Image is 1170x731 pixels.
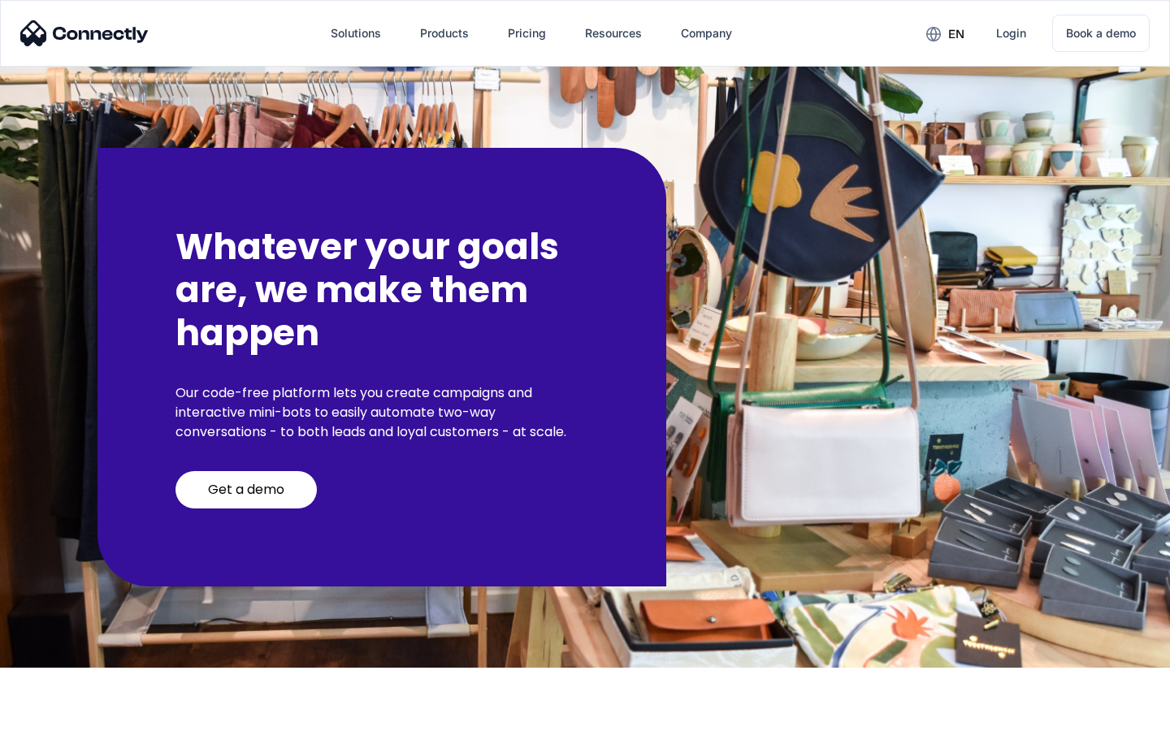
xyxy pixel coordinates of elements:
[996,22,1026,45] div: Login
[175,226,588,354] h2: Whatever your goals are, we make them happen
[508,22,546,45] div: Pricing
[16,703,97,725] aside: Language selected: English
[495,14,559,53] a: Pricing
[20,20,149,46] img: Connectly Logo
[208,482,284,498] div: Get a demo
[175,471,317,508] a: Get a demo
[681,22,732,45] div: Company
[32,703,97,725] ul: Language list
[983,14,1039,53] a: Login
[585,22,642,45] div: Resources
[331,22,381,45] div: Solutions
[1052,15,1150,52] a: Book a demo
[175,383,588,442] p: Our code-free platform lets you create campaigns and interactive mini-bots to easily automate two...
[420,22,469,45] div: Products
[948,23,964,45] div: en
